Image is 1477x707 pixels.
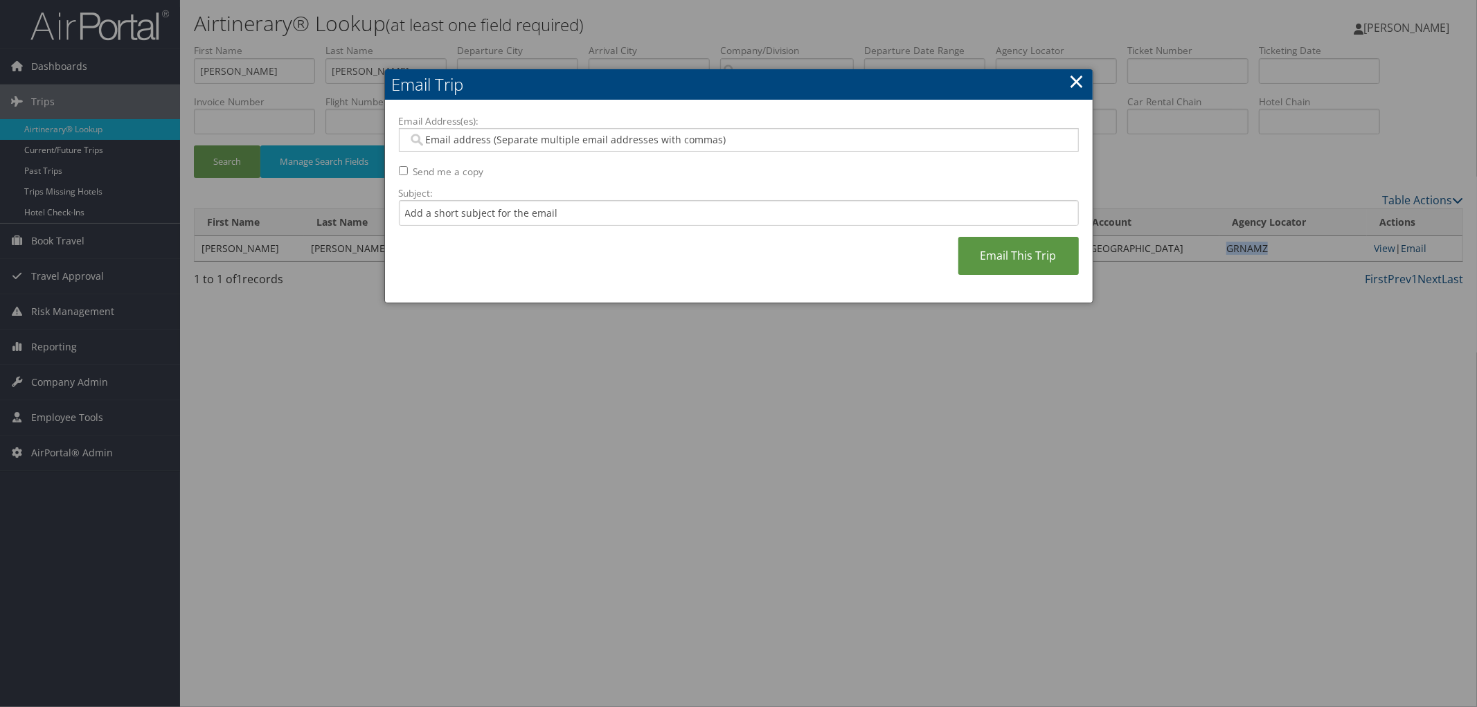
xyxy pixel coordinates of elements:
[1069,67,1085,95] a: ×
[385,69,1093,100] h2: Email Trip
[399,114,1079,128] label: Email Address(es):
[399,200,1079,226] input: Add a short subject for the email
[958,237,1079,275] a: Email This Trip
[408,133,1069,147] input: Email address (Separate multiple email addresses with commas)
[399,186,1079,200] label: Subject:
[413,165,484,179] label: Send me a copy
